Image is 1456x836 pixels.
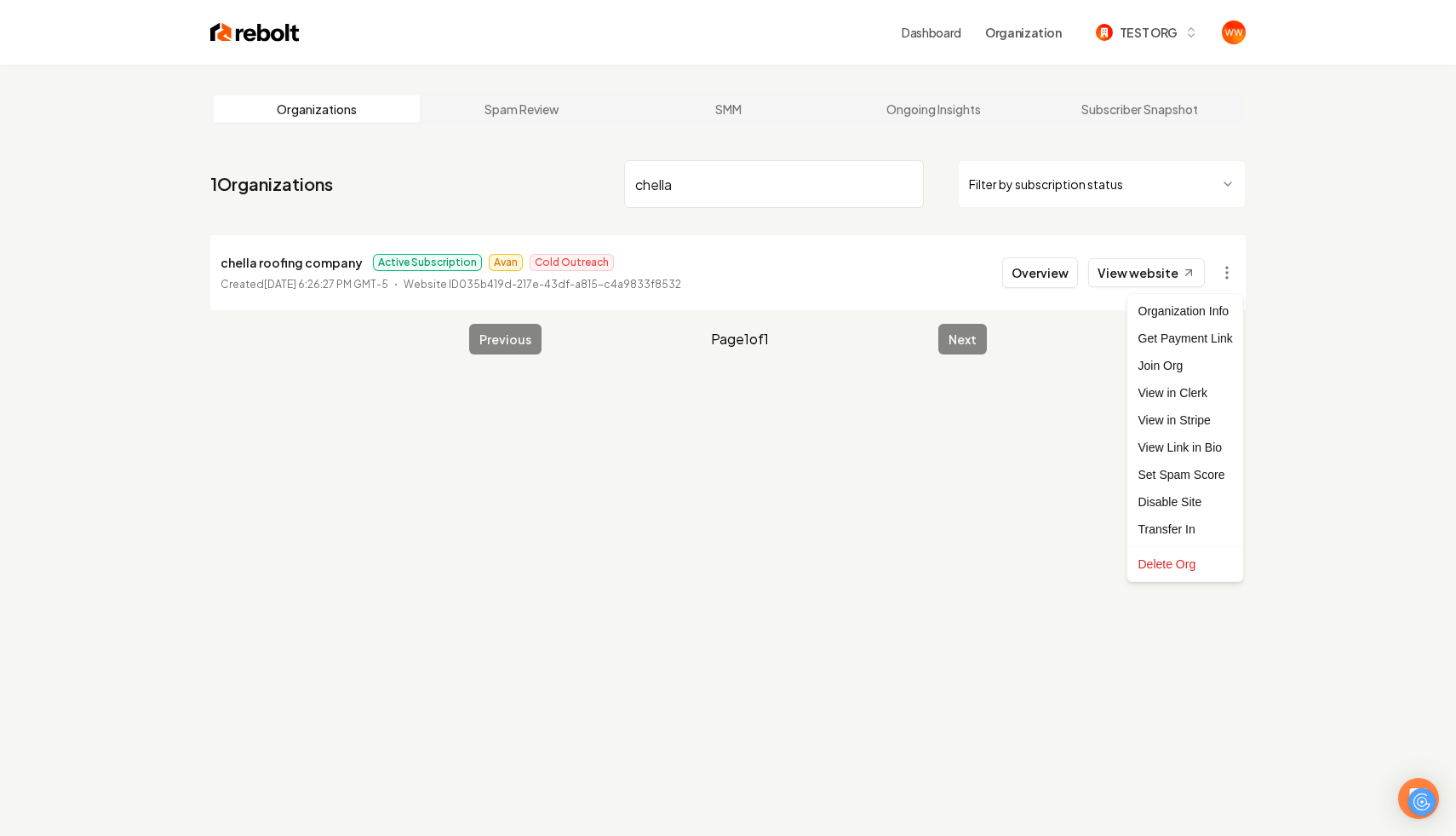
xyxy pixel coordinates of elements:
[1132,516,1240,543] div: Transfer In
[1132,551,1240,578] div: Delete Org
[1132,325,1240,352] div: Get Payment Link
[1132,352,1240,379] div: Join Org
[1132,297,1240,325] div: Organization Info
[1132,406,1240,434] a: View in Stripe
[1132,379,1240,406] a: View in Clerk
[1132,461,1240,488] div: Set Spam Score
[1132,434,1240,461] a: View Link in Bio
[1132,488,1240,516] div: Disable Site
